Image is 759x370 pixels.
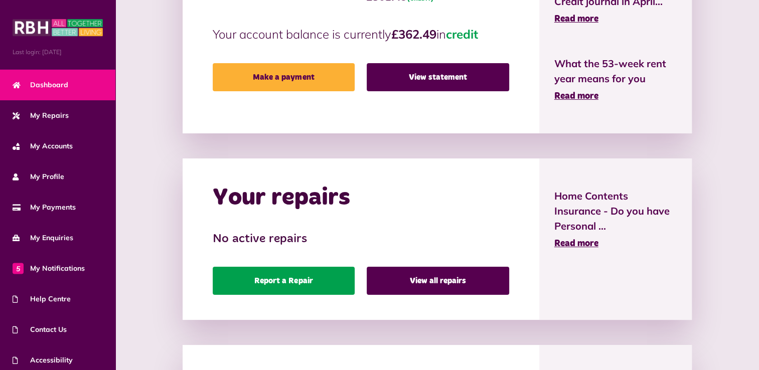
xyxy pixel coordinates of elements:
span: My Repairs [13,110,69,121]
span: Read more [554,239,598,248]
a: Home Contents Insurance - Do you have Personal ... Read more [554,189,677,251]
img: MyRBH [13,18,103,38]
span: Read more [554,92,598,101]
span: Accessibility [13,355,73,365]
span: Help Centre [13,294,71,304]
span: Dashboard [13,80,68,90]
span: 5 [13,263,24,274]
a: What the 53-week rent year means for you Read more [554,56,677,103]
a: Report a Repair [213,267,355,295]
span: credit [446,27,478,42]
span: What the 53-week rent year means for you [554,56,677,86]
span: Contact Us [13,324,67,335]
h3: No active repairs [213,232,509,247]
span: Read more [554,15,598,24]
span: My Profile [13,171,64,182]
span: Home Contents Insurance - Do you have Personal ... [554,189,677,234]
a: View all repairs [367,267,509,295]
span: My Accounts [13,141,73,151]
span: My Enquiries [13,233,73,243]
strong: £362.49 [391,27,436,42]
span: Last login: [DATE] [13,48,103,57]
span: My Notifications [13,263,85,274]
h2: Your repairs [213,183,350,213]
span: My Payments [13,202,76,213]
a: View statement [367,63,509,91]
a: Make a payment [213,63,355,91]
p: Your account balance is currently in [213,25,509,43]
